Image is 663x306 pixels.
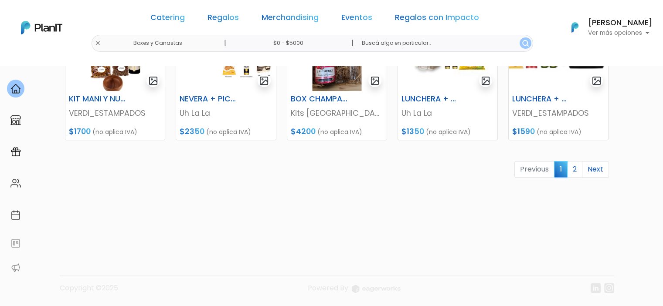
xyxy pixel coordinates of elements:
[554,161,568,177] span: 1
[259,76,269,86] img: gallery-light
[10,84,21,94] img: home-e721727adea9d79c4d83392d1f703f7f8bce08238fde08b1acbfd93340b81755.svg
[395,14,479,24] a: Regalos con Impacto
[398,14,498,140] a: gallery-light LUNCHERA + PICADA Uh La La $1350 (no aplica IVA)
[23,52,153,70] div: J
[10,238,21,249] img: feedback-78b5a0c8f98aac82b08bfc38622c3050aee476f2c9584af64705fc4e61158814.svg
[401,108,494,119] p: Uh La La
[10,147,21,157] img: campaigns-02234683943229c281be62815700db0a1741e53638e28bf9629b52c665b00959.svg
[592,76,602,86] img: gallery-light
[10,210,21,220] img: calendar-87d922413cdce8b2cf7b7f5f62616a5cf9e4887200fb71536465627b3292af00.svg
[567,161,582,178] a: 2
[291,108,383,119] p: Kits [GEOGRAPHIC_DATA]
[317,128,362,136] span: (no aplica IVA)
[133,131,148,141] i: insert_emoticon
[21,21,62,34] img: PlanIt Logo
[591,283,601,293] img: linkedin-cc7d2dbb1a16aff8e18f147ffe980d30ddd5d9e01409788280e63c91fc390ff4.svg
[207,14,239,24] a: Regalos
[588,19,653,27] h6: [PERSON_NAME]
[206,128,251,136] span: (no aplica IVA)
[522,40,529,47] img: search_button-432b6d5273f82d61273b3651a40e1bd1b912527efae98b1b7a1b2c0702e16a8d.svg
[291,126,316,137] span: $4200
[60,283,118,300] p: Copyright ©2025
[351,38,353,48] p: |
[180,126,204,137] span: $2350
[10,115,21,125] img: marketplace-4ceaa7011d94191e9ded77b95e3339b90024bf715f7c57f8cf31f2d8c509eaba.svg
[224,38,226,48] p: |
[287,14,387,140] a: gallery-light BOX CHAMPAGNE PARA 2 Kits [GEOGRAPHIC_DATA] $4200 (no aplica IVA)
[308,283,401,300] a: Powered By
[45,132,133,141] span: ¡Escríbenos!
[341,14,372,24] a: Eventos
[88,52,105,70] span: J
[79,44,96,61] img: user_d58e13f531133c46cb30575f4d864daf.jpeg
[308,283,348,293] span: translation missing: es.layouts.footer.powered_by
[64,94,133,104] h6: KIT MANI Y NUECES
[65,14,165,140] a: gallery-light KIT MANI Y NUECES VERDI_ESTAMPADOS $1700 (no aplica IVA)
[23,61,153,116] div: PLAN IT Ya probaste PlanitGO? Vas a poder automatizarlas acciones de todo el año. Escribinos para...
[507,94,576,104] h6: LUNCHERA + PICADA
[148,76,158,86] img: gallery-light
[10,178,21,188] img: people-662611757002400ad9ed0e3c099ab2801c6687ba6c219adb57efc949bc21e19d.svg
[512,126,535,137] span: $1590
[70,52,88,70] img: user_04fe99587a33b9844688ac17b531be2b.png
[512,108,605,119] p: VERDI_ESTAMPADOS
[370,76,380,86] img: gallery-light
[582,161,609,178] a: Next
[176,14,276,140] a: gallery-light NEVERA + PICADA Uh La La $2350 (no aplica IVA)
[426,128,471,136] span: (no aplica IVA)
[31,71,56,78] strong: PLAN IT
[481,76,491,86] img: gallery-light
[565,18,585,37] img: PlanIt Logo
[95,40,101,46] img: close-6986928ebcb1d6c9903e3b54e860dbc4d054630f23adef3a32610726dff6a82b.svg
[69,108,161,119] p: VERDI_ESTAMPADOS
[69,126,91,137] span: $1700
[401,126,424,137] span: $1350
[352,285,401,293] img: logo_eagerworks-044938b0bf012b96b195e05891a56339191180c2d98ce7df62ca656130a436fa.svg
[135,66,148,79] i: keyboard_arrow_down
[396,94,465,104] h6: LUNCHERA + PICADA
[588,30,653,36] p: Ver más opciones
[31,80,146,109] p: Ya probaste PlanitGO? Vas a poder automatizarlas acciones de todo el año. Escribinos para saber más!
[537,128,581,136] span: (no aplica IVA)
[508,14,609,140] a: gallery-light LUNCHERA + PICADA VERDI_ESTAMPADOS $1590 (no aplica IVA)
[286,94,354,104] h6: BOX CHAMPAGNE PARA 2
[262,14,319,24] a: Merchandising
[10,262,21,273] img: partners-52edf745621dab592f3b2c58e3bca9d71375a7ef29c3b500c9f145b62cc070d4.svg
[148,131,166,141] i: send
[604,283,614,293] img: instagram-7ba2a2629254302ec2a9470e65da5de918c9f3c9a63008f8abed3140a32961bf.svg
[560,16,653,39] button: PlanIt Logo [PERSON_NAME] Ver más opciones
[354,35,533,52] input: Buscá algo en particular..
[174,94,243,104] h6: NEVERA + PICADA
[180,108,272,119] p: Uh La La
[150,14,185,24] a: Catering
[92,128,137,136] span: (no aplica IVA)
